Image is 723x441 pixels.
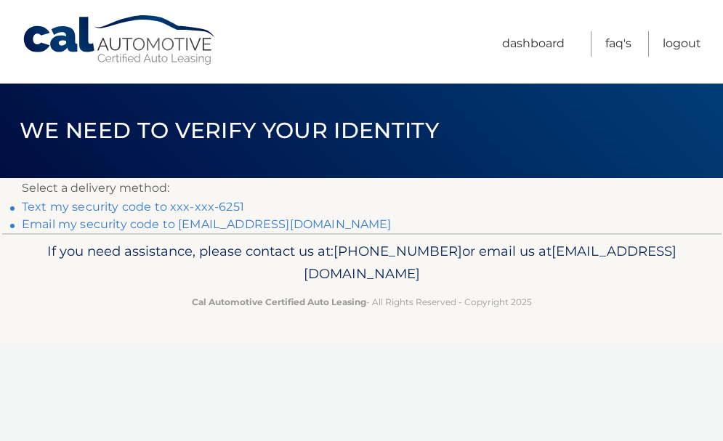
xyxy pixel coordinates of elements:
strong: Cal Automotive Certified Auto Leasing [192,296,366,307]
span: We need to verify your identity [20,117,439,144]
a: FAQ's [605,31,631,57]
a: Dashboard [502,31,565,57]
a: Logout [663,31,701,57]
p: If you need assistance, please contact us at: or email us at [24,240,700,286]
span: [PHONE_NUMBER] [334,243,462,259]
p: - All Rights Reserved - Copyright 2025 [24,294,700,309]
a: Cal Automotive [22,15,218,66]
a: Text my security code to xxx-xxx-6251 [22,200,244,214]
a: Email my security code to [EMAIL_ADDRESS][DOMAIN_NAME] [22,217,392,231]
p: Select a delivery method: [22,178,701,198]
